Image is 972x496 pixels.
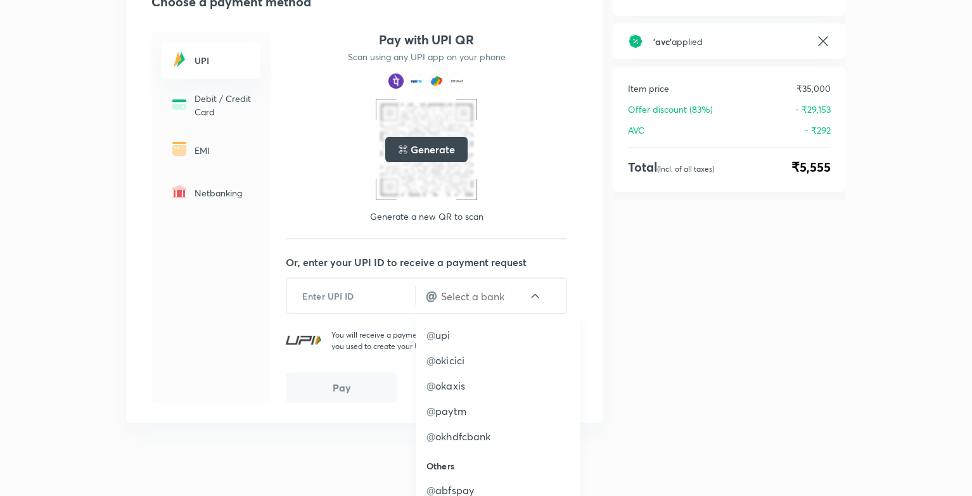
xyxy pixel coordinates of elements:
span: @ [426,353,435,367]
p: okaxis [426,378,570,393]
img: - [169,49,189,70]
p: - ₹29,153 [795,103,831,116]
img: UPI [286,336,321,345]
h6: applied [653,35,805,48]
p: okicici [426,353,570,368]
span: @ [426,328,435,341]
p: AVC [628,124,644,137]
p: (Incl. of all taxes) [657,164,714,174]
h4: Pay with UPI QR [379,32,474,48]
p: EMI [195,144,253,157]
span: @ [426,429,435,443]
p: Netbanking [195,186,253,200]
img: - [169,94,189,115]
p: Others [426,459,570,473]
span: @ [426,404,435,417]
span: ' avc ' [653,35,672,48]
p: ₹35,000 [796,82,831,95]
h5: Generate [411,142,454,157]
p: Item price [628,82,669,95]
span: ₹5,555 [791,158,831,177]
p: Scan using any UPI app on your phone [348,51,506,63]
input: Select a bank [440,289,528,303]
p: upi [426,327,570,343]
p: Offer discount (83%) [628,103,713,116]
img: payment method [409,73,424,89]
p: Debit / Credit Card [195,92,253,118]
img: payment method [449,73,464,89]
p: You will receive a payment request from Unacademy in the UPI app you used to create your UPI ID. [331,329,567,352]
img: loading.. [398,144,408,155]
p: okhdfcbank [426,429,570,444]
h4: @ [426,286,437,305]
p: Generate a new QR to scan [370,210,483,223]
p: - ₹292 [805,124,831,137]
p: paytm [426,404,570,419]
p: Or, enter your UPI ID to receive a payment request [286,255,582,270]
input: Enter UPI ID [287,281,415,312]
h6: UPI [195,54,253,67]
img: payment method [429,73,444,89]
img: - [169,139,189,159]
button: Pay [286,372,397,403]
img: payment method [388,73,404,89]
span: @ [426,379,435,392]
h4: Total [628,158,714,177]
img: - [169,182,189,202]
